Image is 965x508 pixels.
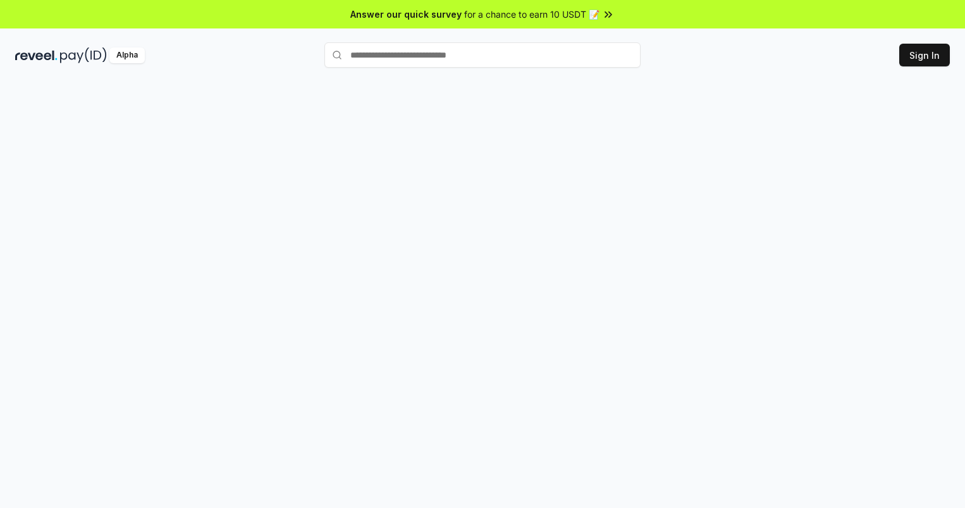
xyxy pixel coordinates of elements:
span: Answer our quick survey [350,8,462,21]
div: Alpha [109,47,145,63]
span: for a chance to earn 10 USDT 📝 [464,8,599,21]
img: pay_id [60,47,107,63]
img: reveel_dark [15,47,58,63]
button: Sign In [899,44,950,66]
